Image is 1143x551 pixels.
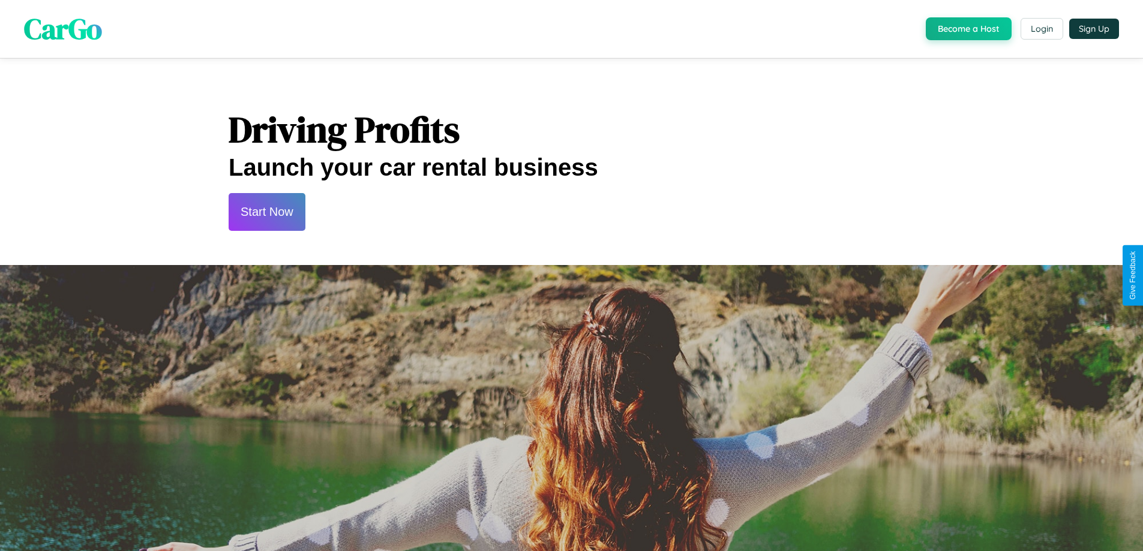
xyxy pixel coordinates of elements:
h1: Driving Profits [229,105,914,154]
div: Give Feedback [1129,251,1137,300]
span: CarGo [24,9,102,49]
button: Start Now [229,193,305,231]
h2: Launch your car rental business [229,154,914,181]
button: Become a Host [926,17,1012,40]
button: Login [1021,18,1063,40]
button: Sign Up [1069,19,1119,39]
